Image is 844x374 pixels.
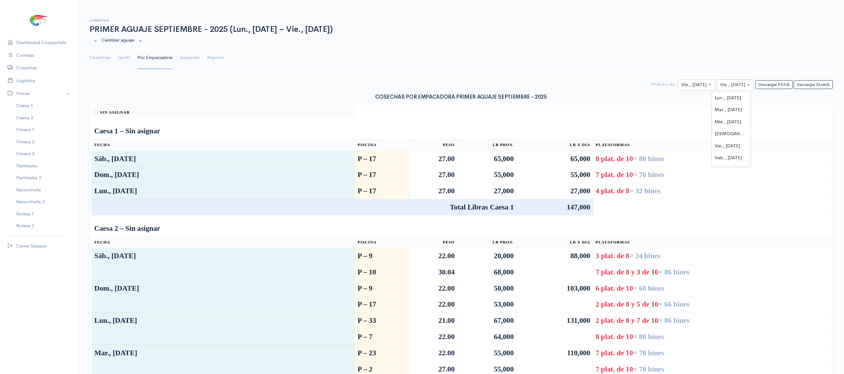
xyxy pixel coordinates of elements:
td: 22.00 [409,345,457,361]
td: Caesa 2 – Sin asignar [92,220,831,236]
td: 55,000 [457,167,516,183]
button: Descargar Excel [794,80,833,89]
th: Plataformas [593,236,830,248]
th: Peso [409,236,457,248]
span: = 86 bines [658,268,690,276]
div: Recorcholis 2 [16,198,45,205]
td: P – 10 [355,264,409,280]
td: 65,000 [457,150,516,167]
td: Sáb., [DATE] [92,248,355,280]
td: Sáb., [DATE] [92,150,355,167]
th: Piscina [355,139,409,151]
div: 4 plat. de 8 [596,185,828,196]
td: 27.00 [409,183,457,199]
h6: Logistica [89,19,833,22]
td: 22.00 [409,329,457,345]
a: Gabarras [180,47,200,69]
td: Caesa 1 – Sin asignar [92,123,831,139]
td: 30.04 [409,264,457,280]
td: 65,000 [516,150,593,167]
td: Dom., [DATE] [92,280,355,312]
td: 131,000 [516,312,593,345]
h1: PRIMER AGUAJE SEPTIEMBRE - 2025 (Lun., [DATE] – Vie., [DATE]) [89,25,833,34]
th: Peso [409,139,457,151]
td: 27.00 [409,150,457,167]
td: 22.00 [409,296,457,312]
td: P – 7 [355,329,409,345]
div: Cambiar aguaje [86,34,837,47]
td: 21.00 [409,312,457,329]
a: Cosechas [89,47,110,69]
span: = 70 bines [633,170,664,179]
div: 7 plat. de 8 y 3 de 10 [596,267,828,278]
td: 55,000 [457,345,516,361]
div: 7 plat. de 10 [596,169,828,180]
td: 53,000 [457,296,516,312]
span: Lun., [DATE] [715,95,741,101]
td: P – 17 [355,183,409,199]
td: P – 23 [355,345,409,361]
div: 8 plat. de 10 [596,331,828,342]
th: Lb Proy. [457,236,516,248]
td: 27.00 [409,167,457,183]
div: Fimasa 1 [16,126,34,133]
div: 3 plat. de 8 [596,250,828,261]
span: = 70 bines [633,349,664,357]
th: Lb Proy. [457,139,516,151]
div: Pantrusko 2 [16,174,41,181]
div: 2 plat. de 8 y 5 de 10 [596,299,828,310]
a: Por Empacadora [137,47,172,69]
td: Lun., [DATE] [92,183,355,199]
th: Piscina [355,236,409,248]
td: P – 17 [355,167,409,183]
td: 67,000 [457,312,516,329]
div: Caesa 1 [16,102,33,109]
div: Fimasa 2 [16,138,34,145]
td: 27,000 [516,183,593,199]
span: = 60 bines [633,284,664,292]
span: Mié., [DATE] [715,119,741,125]
td: Dom., [DATE] [92,167,355,183]
td: 20,000 [457,248,516,264]
span: = 24 bines [629,252,661,260]
div: Pantrusko [16,162,37,170]
div: Rolesa 2 [16,222,34,229]
div: 2 plat. de 8 y 7 de 10 [596,315,828,326]
td: 50,000 [457,280,516,296]
div: Recorcholis [16,186,41,194]
td: 68,000 [457,264,516,280]
th: Lb x Dia [516,236,593,248]
span: Mar., [DATE] [715,106,742,112]
td: P – 9 [355,280,409,296]
td: P – 9 [355,248,409,264]
div: Rolesa 1 [16,210,34,218]
div: 7 plat. de 10 [596,347,828,358]
td: Lun., [DATE] [92,312,355,345]
h3: COSECHAS POR EMPACADORA PRIMER AGUAJE SEPTIEMBRE - 2025 [89,94,833,100]
div: Fimasa 3 [16,150,34,157]
th: Lb x Dia [516,139,593,151]
span: = 80 bines [633,155,664,163]
th: Sin asignar [92,106,355,118]
th: Plataformas [593,139,830,151]
td: P – 33 [355,312,409,329]
div: 6 plat. de 10 [596,283,828,294]
span: Sáb., [DATE] [715,155,742,160]
span: = 32 bines [629,187,661,195]
td: 103,000 [516,280,593,312]
span: [DEMOGRAPHIC_DATA], [DATE] [715,130,785,136]
a: Reporte [207,47,224,69]
a: Gantt [118,47,130,69]
button: Descargar PDF [755,80,793,89]
div: 8 plat. de 10 [596,153,828,164]
td: P – 17 [355,150,409,167]
span: = 86 bines [658,316,690,324]
div: Caesa 2 [16,114,33,121]
td: 147,000 [516,199,593,215]
td: 88,000 [516,248,593,280]
span: = 80 bines [633,332,664,341]
span: = 66 bines [658,300,690,308]
td: 27,000 [457,183,516,199]
td: 55,000 [516,167,593,183]
span: Vie., [DATE] [715,143,740,149]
